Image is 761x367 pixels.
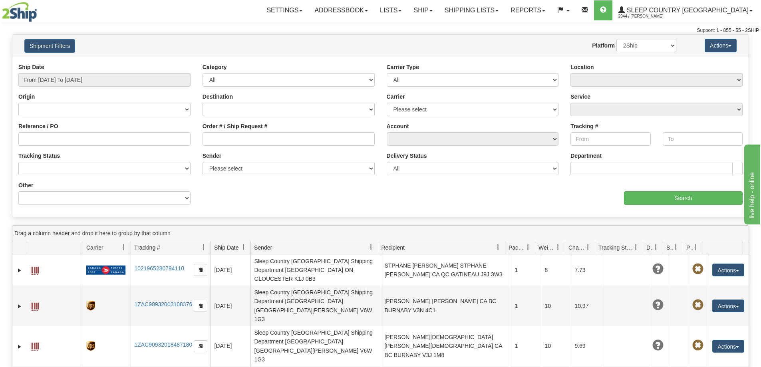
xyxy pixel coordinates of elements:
[260,0,308,20] a: Settings
[18,122,58,130] label: Reference / PO
[570,152,602,160] label: Department
[705,39,737,52] button: Actions
[381,244,405,252] span: Recipient
[86,341,95,351] img: 8 - UPS
[652,300,664,311] span: Unknown
[581,240,595,254] a: Charge filter column settings
[571,254,601,286] td: 7.73
[407,0,438,20] a: Ship
[570,122,598,130] label: Tracking #
[652,264,664,275] span: Unknown
[250,286,381,326] td: Sleep Country [GEOGRAPHIC_DATA] Shipping Department [GEOGRAPHIC_DATA] [GEOGRAPHIC_DATA][PERSON_NA...
[509,244,525,252] span: Packages
[117,240,131,254] a: Carrier filter column settings
[18,181,33,189] label: Other
[203,122,268,130] label: Order # / Ship Request #
[250,326,381,366] td: Sleep Country [GEOGRAPHIC_DATA] Shipping Department [GEOGRAPHIC_DATA] [GEOGRAPHIC_DATA][PERSON_NA...
[387,152,427,160] label: Delivery Status
[629,240,643,254] a: Tracking Status filter column settings
[194,300,207,312] button: Copy to clipboard
[237,240,250,254] a: Ship Date filter column settings
[541,286,571,326] td: 10
[86,244,103,252] span: Carrier
[203,152,221,160] label: Sender
[134,265,184,272] a: 1021965280794110
[511,254,541,286] td: 1
[254,244,272,252] span: Sender
[712,340,744,353] button: Actions
[374,0,407,20] a: Lists
[18,93,35,101] label: Origin
[211,326,250,366] td: [DATE]
[197,240,211,254] a: Tracking # filter column settings
[663,132,743,146] input: To
[692,264,703,275] span: Pickup Not Assigned
[439,0,505,20] a: Shipping lists
[31,339,39,352] a: Label
[491,240,505,254] a: Recipient filter column settings
[689,240,703,254] a: Pickup Status filter column settings
[211,254,250,286] td: [DATE]
[2,27,759,34] div: Support: 1 - 855 - 55 - 2SHIP
[712,300,744,312] button: Actions
[612,0,759,20] a: Sleep Country [GEOGRAPHIC_DATA] 2044 / [PERSON_NAME]
[570,93,590,101] label: Service
[387,122,409,130] label: Account
[649,240,663,254] a: Delivery Status filter column settings
[203,63,227,71] label: Category
[381,286,511,326] td: [PERSON_NAME] [PERSON_NAME] CA BC BURNABY V3N 4C1
[521,240,535,254] a: Packages filter column settings
[16,266,24,274] a: Expand
[618,12,678,20] span: 2044 / [PERSON_NAME]
[511,326,541,366] td: 1
[211,286,250,326] td: [DATE]
[692,300,703,311] span: Pickup Not Assigned
[570,132,650,146] input: From
[624,191,743,205] input: Search
[86,265,125,275] img: 20 - Canada Post
[134,244,160,252] span: Tracking #
[16,343,24,351] a: Expand
[12,226,749,241] div: grid grouping header
[652,340,664,351] span: Unknown
[2,2,37,22] img: logo2044.jpg
[571,326,601,366] td: 9.69
[570,63,594,71] label: Location
[743,143,760,224] iframe: chat widget
[194,264,207,276] button: Copy to clipboard
[86,301,95,311] img: 8 - UPS
[194,340,207,352] button: Copy to clipboard
[592,42,615,50] label: Platform
[511,286,541,326] td: 1
[31,263,39,276] a: Label
[505,0,551,20] a: Reports
[571,286,601,326] td: 10.97
[686,244,693,252] span: Pickup Status
[250,254,381,286] td: Sleep Country [GEOGRAPHIC_DATA] Shipping Department [GEOGRAPHIC_DATA] ON GLOUCESTER K1J 0B3
[203,93,233,101] label: Destination
[31,299,39,312] a: Label
[541,326,571,366] td: 10
[568,244,585,252] span: Charge
[625,7,749,14] span: Sleep Country [GEOGRAPHIC_DATA]
[24,39,75,53] button: Shipment Filters
[551,240,565,254] a: Weight filter column settings
[308,0,374,20] a: Addressbook
[387,93,405,101] label: Carrier
[669,240,683,254] a: Shipment Issues filter column settings
[134,301,192,307] a: 1ZAC90932003108376
[214,244,238,252] span: Ship Date
[666,244,673,252] span: Shipment Issues
[712,264,744,276] button: Actions
[18,152,60,160] label: Tracking Status
[16,302,24,310] a: Expand
[541,254,571,286] td: 8
[18,63,44,71] label: Ship Date
[598,244,633,252] span: Tracking Status
[646,244,653,252] span: Delivery Status
[538,244,555,252] span: Weight
[134,341,192,348] a: 1ZAC90932018487180
[6,5,74,14] div: live help - online
[381,326,511,366] td: [PERSON_NAME][DEMOGRAPHIC_DATA] [PERSON_NAME][DEMOGRAPHIC_DATA] CA BC BURNABY V3J 1M8
[387,63,419,71] label: Carrier Type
